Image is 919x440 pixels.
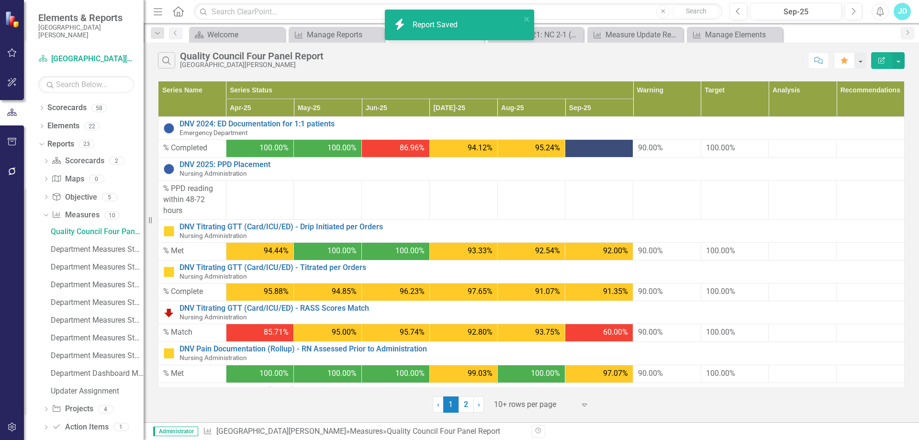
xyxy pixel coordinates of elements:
td: Double-Click to Edit [769,181,837,220]
span: 60.00% [603,327,628,338]
button: JD [894,3,911,20]
span: Search [686,7,706,15]
span: Emergency Department [179,129,247,136]
div: » » [203,426,524,437]
img: Caution [163,226,175,237]
a: Welcome [191,29,282,41]
td: Double-Click to Edit [837,243,905,260]
img: No Information [163,123,175,134]
span: 95.00% [332,327,357,338]
a: Reports [47,139,74,150]
span: 100.00% [259,368,289,379]
span: 100.00% [706,327,735,337]
a: 2 [459,396,474,413]
a: DNV 2025: PPD Placement [179,160,899,169]
a: Updater Assignment [48,384,144,399]
div: Department Measures Standard Report (CMO) [51,316,144,325]
div: 23 [79,140,94,148]
a: Scorecards [52,156,104,167]
span: % Met [163,246,221,257]
a: Department Measures Standard Report (Other) [48,348,144,363]
a: [GEOGRAPHIC_DATA][PERSON_NAME] [38,54,134,65]
span: % Completed [163,143,221,154]
td: Double-Click to Edit [769,140,837,158]
span: 1 [443,396,459,413]
div: Measure Update Report [605,29,681,41]
span: % Complete [163,286,221,297]
a: DNV 2024: ED Documentation for 1:1 patients [179,120,899,128]
td: Double-Click to Edit Right Click for Context Menu [158,219,905,242]
span: Nursing Administration [179,232,247,239]
div: 0 [89,175,104,183]
td: Double-Click to Edit [837,140,905,158]
td: Double-Click to Edit [769,365,837,383]
a: Department Measures Standard Report (COO) [48,295,144,310]
a: Measure Update Report [590,29,681,41]
td: Double-Click to Edit Right Click for Context Menu [158,342,905,365]
div: 4 [98,405,113,413]
div: 22 [84,122,100,130]
a: Department Measures Standard Report (CFO) [48,259,144,275]
div: DNV 2021: NC 2-1 (Peds) [MEDICAL_DATA] Given within One Hour of FSBS [506,29,581,41]
span: % Met [163,368,221,379]
div: Quality Council Four Panel Report [51,227,144,236]
span: 99.03% [468,368,493,379]
td: Double-Click to Edit [837,365,905,383]
div: Report Saved [413,20,460,31]
span: 100.00% [706,287,735,296]
a: Measures [350,427,383,436]
td: Double-Click to Edit [837,324,905,342]
span: 92.54% [535,246,560,257]
div: Department Measures Standard Report (Other) [51,351,144,360]
td: Double-Click to Edit Right Click for Context Menu [158,158,905,181]
a: DNV Titrating GTT (Card/ICU/ED) - Titrated per Orders [179,263,899,272]
div: Updater Assignment [51,387,144,395]
a: Maps [52,174,84,185]
span: 93.33% [468,246,493,257]
span: 90.00% [638,327,663,337]
span: % Match [163,327,221,338]
div: 10 [104,211,120,219]
span: Nursing Administration [179,272,247,280]
a: Measures [52,210,99,221]
a: Manage Elements [689,29,780,41]
div: Department Measures Standard Report (COO) [51,298,144,307]
a: Department Measures Standard Report (CHRO) [48,330,144,346]
div: [GEOGRAPHIC_DATA][PERSON_NAME] [180,61,324,68]
input: Search Below... [38,76,134,93]
img: Caution [163,266,175,278]
td: Double-Click to Edit Right Click for Context Menu [158,301,905,324]
span: 95.24% [535,143,560,154]
a: DNV Pain Documentation (Rollup) - RN Assessed Prior to Administration [179,345,899,353]
span: ‹ [437,400,439,409]
div: 1 [113,423,129,431]
span: 94.44% [264,246,289,257]
a: Scorecards [47,102,87,113]
td: Double-Click to Edit [769,243,837,260]
div: Sep-25 [753,6,839,18]
button: Search [672,5,720,18]
span: 100.00% [395,368,425,379]
div: Manage Reports [307,29,382,41]
td: Double-Click to Edit [769,324,837,342]
a: Projects [52,404,93,415]
span: 97.07% [603,368,628,379]
span: 90.00% [638,143,663,152]
div: Quality Council Four Panel Report [387,427,500,436]
span: Elements & Reports [38,12,134,23]
div: 2 [109,157,124,165]
small: [GEOGRAPHIC_DATA][PERSON_NAME] [38,23,134,39]
span: Nursing Administration [179,313,247,321]
span: 92.00% [603,246,628,257]
a: Department Measures Standard Report [48,242,144,257]
span: 100.00% [706,143,735,152]
div: Welcome [207,29,282,41]
div: Department Measures Standard Report (CHRO) [51,334,144,342]
span: 91.35% [603,286,628,297]
span: Nursing Administration [179,354,247,361]
img: ClearPoint Strategy [5,11,22,27]
a: Objective [52,192,97,203]
div: Department Measures Standard Report (CFO) [51,263,144,271]
span: › [478,400,480,409]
